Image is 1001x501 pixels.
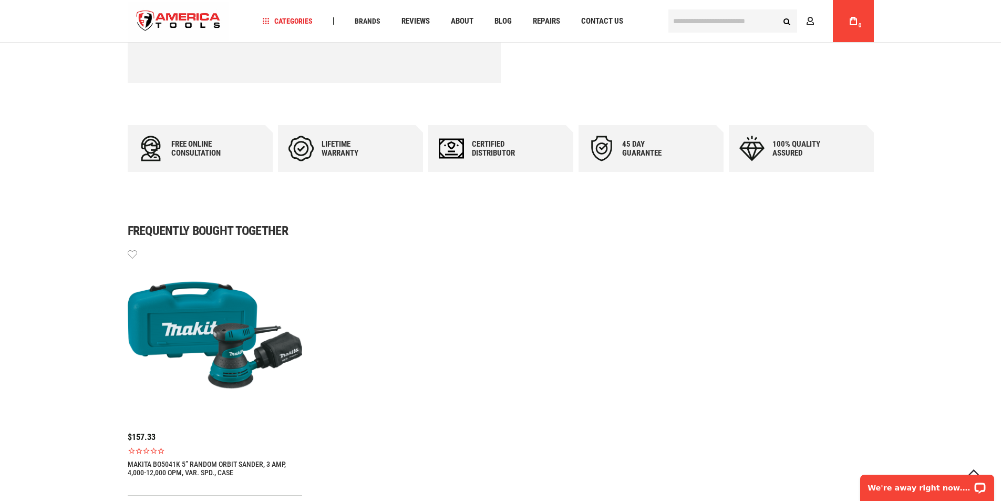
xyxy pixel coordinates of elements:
[777,11,797,31] button: Search
[853,468,1001,501] iframe: LiveChat chat widget
[128,2,230,41] img: America Tools
[528,14,565,28] a: Repairs
[322,140,385,158] div: Lifetime warranty
[446,14,478,28] a: About
[262,17,313,25] span: Categories
[128,224,874,237] h1: Frequently bought together
[128,447,303,455] span: Rated 0.0 out of 5 stars 0 reviews
[576,14,628,28] a: Contact Us
[171,140,234,158] div: Free online consultation
[451,17,473,25] span: About
[622,140,685,158] div: 45 day Guarantee
[350,14,385,28] a: Brands
[128,432,156,442] span: $157.33
[257,14,317,28] a: Categories
[859,23,862,28] span: 0
[490,14,517,28] a: Blog
[494,17,512,25] span: Blog
[581,17,623,25] span: Contact Us
[401,17,430,25] span: Reviews
[128,2,230,41] a: store logo
[128,460,303,477] a: MAKITA BO5041K 5” RANDOM ORBIT SANDER, 3 AMP, 4,000-12,000 OPM, VAR. SPD., CASE
[533,17,560,25] span: Repairs
[355,17,380,25] span: Brands
[772,140,835,158] div: 100% quality assured
[397,14,435,28] a: Reviews
[472,140,535,158] div: Certified Distributor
